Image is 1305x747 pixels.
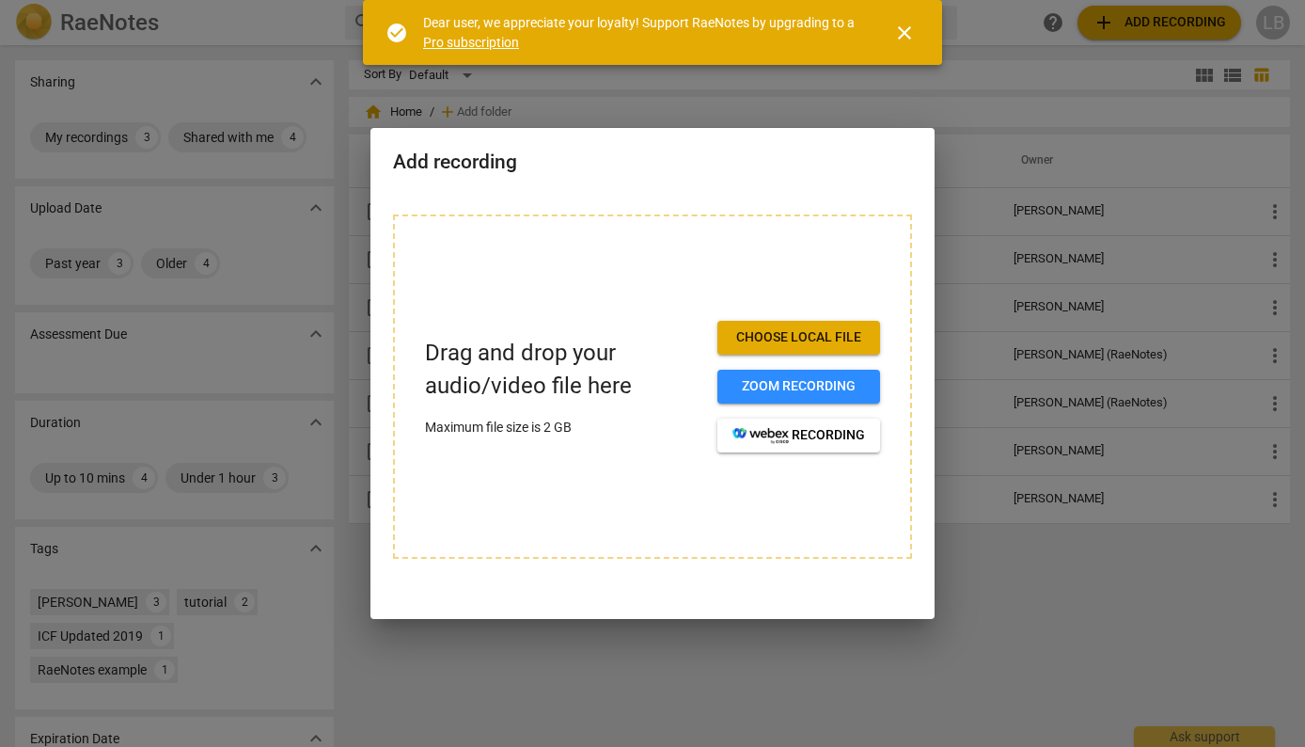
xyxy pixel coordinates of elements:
[425,337,702,403] p: Drag and drop your audio/video file here
[717,321,880,355] button: Choose local file
[423,13,859,52] div: Dear user, we appreciate your loyalty! Support RaeNotes by upgrading to a
[732,377,865,396] span: Zoom recording
[732,426,865,445] span: recording
[393,151,912,174] h2: Add recording
[893,22,916,44] span: close
[717,419,880,453] button: recording
[425,418,702,437] p: Maximum file size is 2 GB
[385,22,408,44] span: check_circle
[882,10,927,56] button: Close
[732,328,865,347] span: Choose local file
[423,35,519,50] a: Pro subscription
[717,370,880,404] button: Zoom recording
